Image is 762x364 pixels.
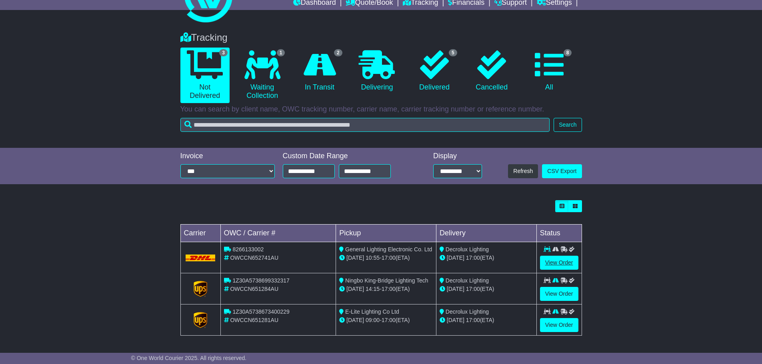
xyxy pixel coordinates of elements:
div: (ETA) [440,316,533,324]
span: [DATE] [447,286,464,292]
button: Search [554,118,582,132]
td: Status [536,225,582,242]
span: Ningbo King-Bridge Lighting Tech [345,277,428,284]
div: (ETA) [440,254,533,262]
span: 17:00 [382,317,396,323]
span: [DATE] [447,255,464,261]
span: 1Z30A5738699332317 [232,277,289,284]
span: 2 [334,49,342,56]
a: View Order [540,256,578,270]
span: Decrolux Lighting [446,246,489,253]
span: [DATE] [346,255,364,261]
td: Delivery [436,225,536,242]
div: - (ETA) [339,285,433,293]
div: Invoice [180,152,275,161]
div: - (ETA) [339,316,433,324]
td: Carrier [180,225,220,242]
span: 8 [564,49,572,56]
span: Decrolux Lighting [446,277,489,284]
span: 17:00 [382,255,396,261]
img: DHL.png [186,255,216,261]
span: OWCCN651281AU [230,317,278,323]
a: 8 All [524,48,574,95]
div: (ETA) [440,285,533,293]
div: Display [433,152,482,161]
a: View Order [540,287,578,301]
span: OWCCN652741AU [230,255,278,261]
div: Tracking [176,32,586,44]
a: CSV Export [542,164,582,178]
span: Decrolux Lighting [446,308,489,315]
span: 14:15 [366,286,380,292]
span: OWCCN651284AU [230,286,278,292]
span: 17:00 [466,255,480,261]
a: 2 In Transit [295,48,344,95]
span: 1Z30A5738673400229 [232,308,289,315]
a: Cancelled [467,48,516,95]
a: 3 Not Delivered [180,48,230,103]
div: - (ETA) [339,254,433,262]
span: 8266133002 [232,246,264,253]
button: Refresh [508,164,538,178]
span: E-Lite Lighting Co Ltd [345,308,399,315]
img: GetCarrierServiceLogo [194,281,207,297]
div: Custom Date Range [283,152,411,161]
td: Pickup [336,225,436,242]
span: 09:00 [366,317,380,323]
span: [DATE] [346,317,364,323]
td: OWC / Carrier # [220,225,336,242]
a: 5 Delivered [410,48,459,95]
span: 1 [277,49,285,56]
span: 17:00 [382,286,396,292]
span: © One World Courier 2025. All rights reserved. [131,355,247,361]
span: 3 [219,49,228,56]
a: Delivering [352,48,402,95]
a: View Order [540,318,578,332]
span: [DATE] [447,317,464,323]
span: 10:55 [366,255,380,261]
span: 5 [449,49,457,56]
a: 1 Waiting Collection [238,48,287,103]
span: General Lighting Electronic Co. Ltd [345,246,432,253]
p: You can search by client name, OWC tracking number, carrier name, carrier tracking number or refe... [180,105,582,114]
img: GetCarrierServiceLogo [194,312,207,328]
span: 17:00 [466,286,480,292]
span: 17:00 [466,317,480,323]
span: [DATE] [346,286,364,292]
